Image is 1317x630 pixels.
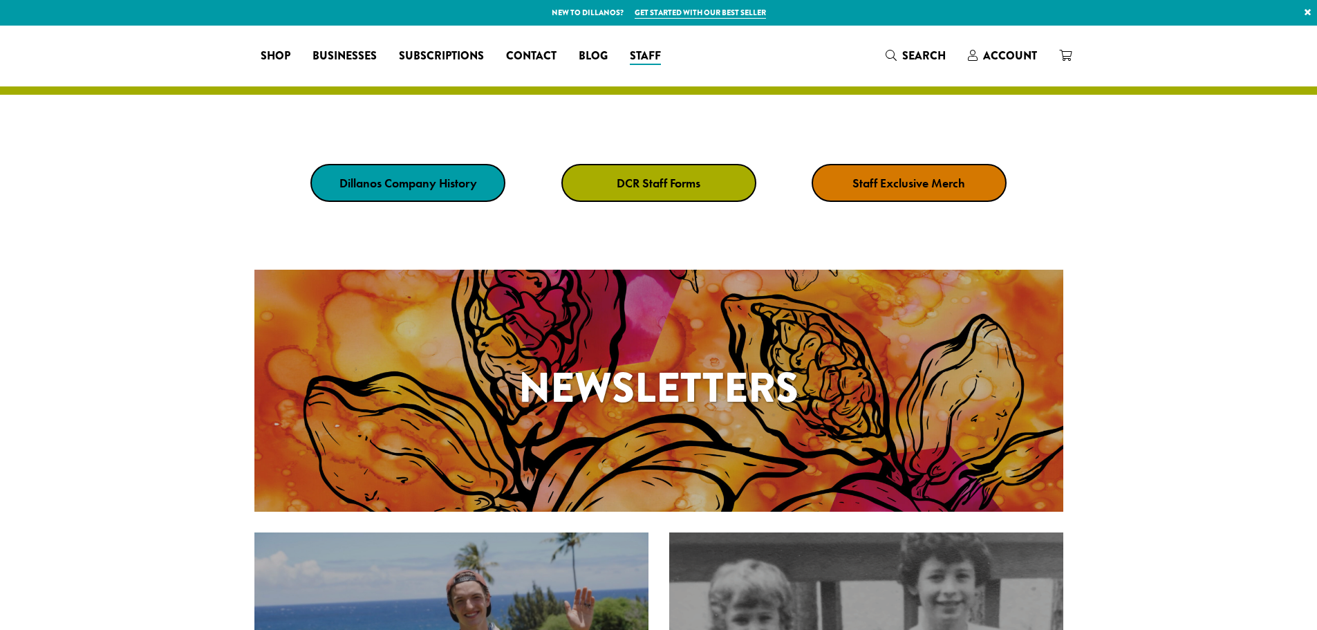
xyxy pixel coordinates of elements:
[983,48,1037,64] span: Account
[617,175,700,191] strong: DCR Staff Forms
[254,357,1063,419] h1: Newsletters
[561,164,756,202] a: DCR Staff Forms
[310,164,505,202] a: Dillanos Company History
[261,48,290,65] span: Shop
[506,48,557,65] span: Contact
[875,44,957,67] a: Search
[619,45,672,67] a: Staff
[852,175,965,191] strong: Staff Exclusive Merch
[399,48,484,65] span: Subscriptions
[339,175,477,191] strong: Dillanos Company History
[902,48,946,64] span: Search
[635,7,766,19] a: Get started with our best seller
[254,270,1063,512] a: Newsletters
[579,48,608,65] span: Blog
[630,48,661,65] span: Staff
[250,45,301,67] a: Shop
[812,164,1007,202] a: Staff Exclusive Merch
[312,48,377,65] span: Businesses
